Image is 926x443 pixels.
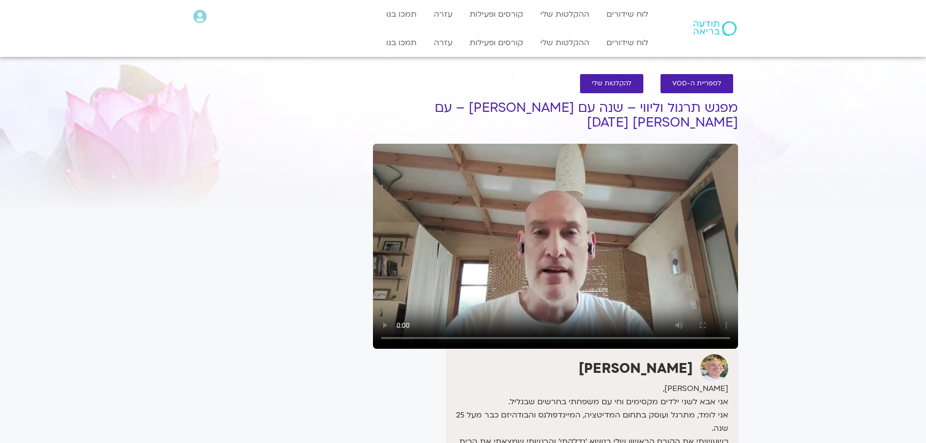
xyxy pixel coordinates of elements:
[465,33,528,52] a: קורסים ופעילות
[700,354,728,382] img: רון אלון
[448,409,728,435] div: אני לומד, מתרגל ועוסק בתחום המדיטציה, המיינדפולנס והבודהיזם כבר מעל 25 שנה.
[580,74,643,93] a: להקלטות שלי
[579,359,693,378] strong: [PERSON_NAME]
[373,101,738,130] h1: מפגש תרגול וליווי – שנה עם [PERSON_NAME] – עם [PERSON_NAME] [DATE]
[535,33,594,52] a: ההקלטות שלי
[602,5,653,24] a: לוח שידורים
[448,395,728,409] div: אני אבא לשני ילדים מקסימים וחי עם משפחתי בחרשים שבגליל.
[381,5,422,24] a: תמכו בנו
[592,80,632,87] span: להקלטות שלי
[661,74,733,93] a: לספריית ה-VOD
[602,33,653,52] a: לוח שידורים
[465,5,528,24] a: קורסים ופעילות
[381,33,422,52] a: תמכו בנו
[672,80,721,87] span: לספריית ה-VOD
[429,5,457,24] a: עזרה
[535,5,594,24] a: ההקלטות שלי
[448,382,728,395] div: [PERSON_NAME],
[693,21,737,36] img: תודעה בריאה
[429,33,457,52] a: עזרה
